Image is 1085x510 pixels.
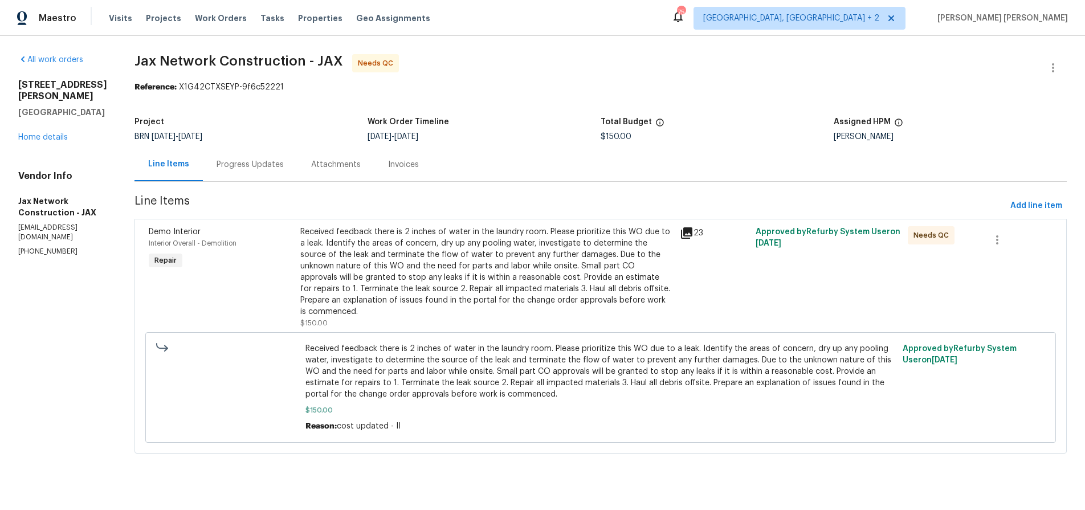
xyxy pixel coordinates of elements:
[298,13,342,24] span: Properties
[305,405,896,416] span: $150.00
[933,13,1068,24] span: [PERSON_NAME] [PERSON_NAME]
[394,133,418,141] span: [DATE]
[152,133,176,141] span: [DATE]
[305,343,896,400] span: Received feedback there is 2 inches of water in the laundry room. Please prioritize this WO due t...
[18,223,107,242] p: [EMAIL_ADDRESS][DOMAIN_NAME]
[368,133,418,141] span: -
[18,107,107,118] h5: [GEOGRAPHIC_DATA]
[913,230,953,241] span: Needs QC
[834,118,891,126] h5: Assigned HPM
[134,83,177,91] b: Reference:
[388,159,419,170] div: Invoices
[680,226,749,240] div: 23
[260,14,284,22] span: Tasks
[39,13,76,24] span: Maestro
[217,159,284,170] div: Progress Updates
[1006,195,1067,217] button: Add line item
[601,133,631,141] span: $150.00
[311,159,361,170] div: Attachments
[903,345,1017,364] span: Approved by Refurby System User on
[18,56,83,64] a: All work orders
[134,195,1006,217] span: Line Items
[300,226,673,317] div: Received feedback there is 2 inches of water in the laundry room. Please prioritize this WO due t...
[368,118,449,126] h5: Work Order Timeline
[150,255,181,266] span: Repair
[305,422,337,430] span: Reason:
[134,81,1067,93] div: X1G42CTXSEYP-9f6c52221
[18,195,107,218] h5: Jax Network Construction - JAX
[1010,199,1062,213] span: Add line item
[109,13,132,24] span: Visits
[358,58,398,69] span: Needs QC
[149,228,201,236] span: Demo Interior
[356,13,430,24] span: Geo Assignments
[134,133,202,141] span: BRN
[146,13,181,24] span: Projects
[677,7,685,18] div: 75
[368,133,391,141] span: [DATE]
[601,118,652,126] h5: Total Budget
[134,118,164,126] h5: Project
[756,228,900,247] span: Approved by Refurby System User on
[932,356,957,364] span: [DATE]
[655,118,664,133] span: The total cost of line items that have been proposed by Opendoor. This sum includes line items th...
[149,240,236,247] span: Interior Overall - Demolition
[18,133,68,141] a: Home details
[152,133,202,141] span: -
[703,13,879,24] span: [GEOGRAPHIC_DATA], [GEOGRAPHIC_DATA] + 2
[756,239,781,247] span: [DATE]
[134,54,343,68] span: Jax Network Construction - JAX
[834,133,1067,141] div: [PERSON_NAME]
[18,170,107,182] h4: Vendor Info
[18,247,107,256] p: [PHONE_NUMBER]
[300,320,328,327] span: $150.00
[894,118,903,133] span: The hpm assigned to this work order.
[178,133,202,141] span: [DATE]
[195,13,247,24] span: Work Orders
[18,79,107,102] h2: [STREET_ADDRESS][PERSON_NAME]
[337,422,401,430] span: cost updated - II
[148,158,189,170] div: Line Items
